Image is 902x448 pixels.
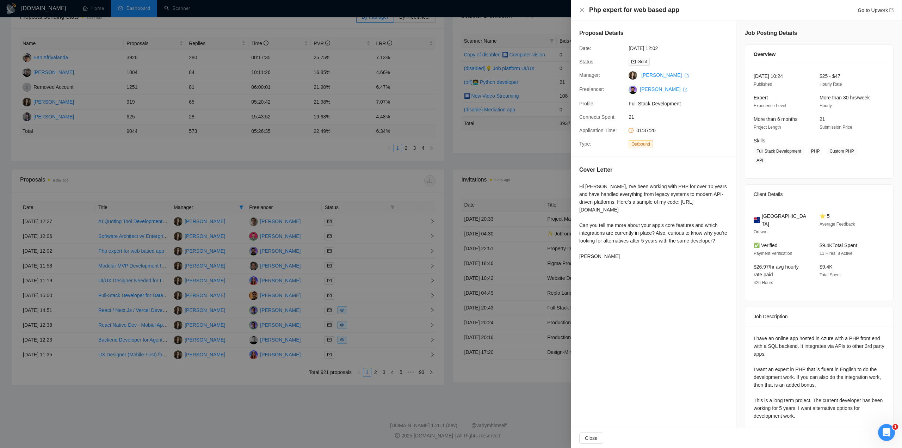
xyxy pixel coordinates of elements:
[579,7,585,13] button: Close
[820,73,840,79] span: $25 - $47
[629,140,653,148] span: Outbound
[820,125,852,130] span: Submission Price
[579,86,604,92] span: Freelancer:
[754,185,885,204] div: Client Details
[585,434,598,442] span: Close
[579,29,623,37] h5: Proposal Details
[820,264,833,270] span: $9.4K
[820,82,842,87] span: Hourly Rate
[631,60,636,64] span: mail
[820,95,870,100] span: More than 30 hrs/week
[754,157,766,164] span: API
[827,147,857,155] span: Custom PHP
[754,50,776,58] span: Overview
[754,103,786,108] span: Experience Level
[754,335,885,420] div: I have an online app hosted in Azure with a PHP front end with a SQL backend. It integrates via A...
[820,222,855,227] span: Average Feedback
[754,116,798,122] span: More than 6 months
[820,116,825,122] span: 21
[754,138,765,143] span: Skills
[745,29,797,37] h5: Job Posting Details
[754,82,772,87] span: Published
[892,424,898,430] span: 1
[579,59,595,65] span: Status:
[579,128,617,133] span: Application Time:
[579,166,612,174] h5: Cover Letter
[629,113,734,121] span: 21
[579,432,603,444] button: Close
[579,183,728,260] div: Hi [PERSON_NAME], I've been working with PHP for over 10 years and have handled everything from l...
[762,212,808,228] span: [GEOGRAPHIC_DATA]
[820,272,841,277] span: Total Spent
[589,6,679,14] h4: Php expert for web based app
[820,243,857,248] span: $9.4K Total Spent
[820,251,852,256] span: 11 Hires, 8 Active
[754,307,885,326] div: Job Description
[641,72,689,78] a: [PERSON_NAME] export
[754,229,769,234] span: Orewa -
[754,251,792,256] span: Payment Verification
[636,128,656,133] span: 01:37:20
[754,216,760,224] img: 🇳🇿
[579,101,595,106] span: Profile:
[878,424,895,441] iframe: Intercom live chat
[889,8,894,12] span: export
[579,141,591,147] span: Type:
[683,87,687,92] span: export
[640,86,687,92] a: [PERSON_NAME] export
[629,100,734,108] span: Full Stack Development
[579,114,616,120] span: Connects Spent:
[579,72,600,78] span: Manager:
[579,7,585,13] span: close
[754,125,781,130] span: Project Length
[858,7,894,13] a: Go to Upworkexport
[754,280,773,285] span: 426 Hours
[754,73,783,79] span: [DATE] 10:24
[629,128,634,133] span: clock-circle
[629,86,637,94] img: c1M9XsLwf_onmNb0JhSdaOEboc9QiwRHAcnOWzS4M7zW4Fr9HnEPbgYM_EetdQBIiq
[820,103,832,108] span: Hourly
[579,45,591,51] span: Date:
[754,95,768,100] span: Expert
[685,73,689,78] span: export
[629,44,734,52] span: [DATE] 12:02
[638,59,647,64] span: Sent
[754,264,799,277] span: $26.97/hr avg hourly rate paid
[754,147,804,155] span: Full Stack Development
[808,147,823,155] span: PHP
[754,243,778,248] span: ✅ Verified
[820,213,830,219] span: ⭐ 5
